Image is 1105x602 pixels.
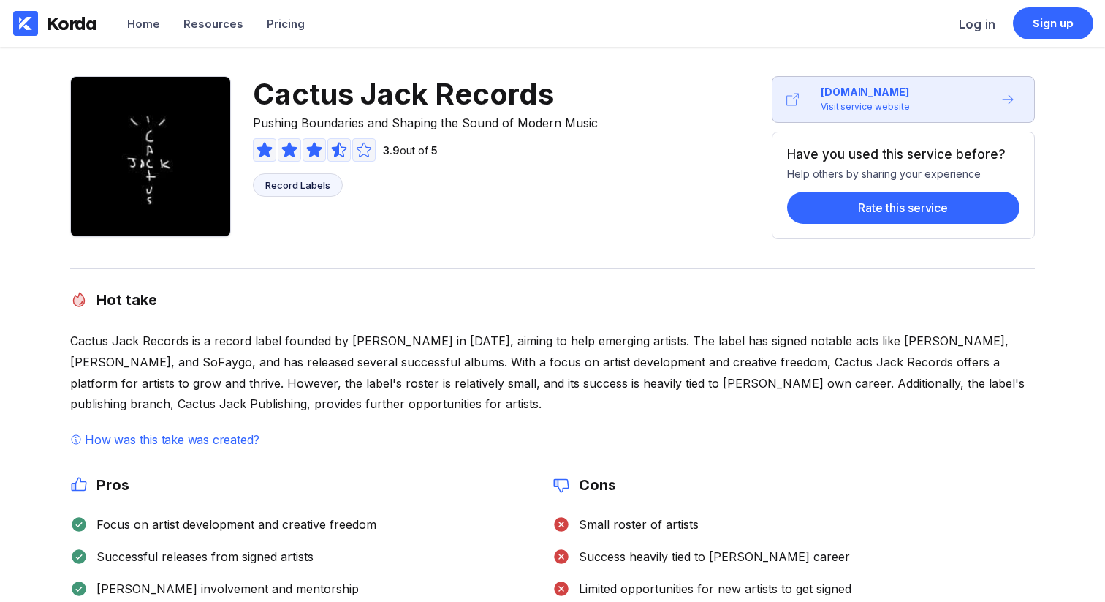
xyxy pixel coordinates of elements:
div: Help others by sharing your experience [787,162,1019,180]
div: Log in [959,17,995,31]
div: Sign up [1033,16,1074,31]
span: 5 [431,144,438,157]
div: Rate this service [858,200,948,215]
div: Successful releases from signed artists [88,549,314,564]
a: Record Labels [253,173,343,197]
div: Limited opportunities for new artists to get signed [570,582,851,596]
div: Home [127,17,160,31]
span: 3.9 [383,144,400,157]
a: Sign up [1013,7,1093,39]
h2: Pros [88,476,129,494]
div: Small roster of artists [570,517,699,532]
div: Have you used this service before? [787,147,1011,162]
h2: Cons [570,476,616,494]
div: Record Labels [265,179,330,191]
h2: Hot take [88,291,157,309]
button: [DOMAIN_NAME]Visit service website [772,76,1035,123]
div: How was this take was created? [82,432,262,447]
div: Success heavily tied to [PERSON_NAME] career [570,549,850,564]
a: Rate this service [787,180,1019,224]
div: Resources [183,17,243,31]
div: Korda [47,12,96,34]
div: [DOMAIN_NAME] [821,85,909,99]
div: Visit service website [821,99,910,114]
span: Cactus Jack Records [253,76,598,112]
div: Focus on artist development and creative freedom [88,517,376,532]
div: out of [377,144,438,157]
span: Pushing Boundaries and Shaping the Sound of Modern Music [253,112,598,131]
div: Pricing [267,17,305,31]
img: Cactus Jack Records [70,76,231,237]
div: Cactus Jack Records is a record label founded by [PERSON_NAME] in [DATE], aiming to help emerging... [70,331,1035,415]
div: [PERSON_NAME] involvement and mentorship [88,582,359,596]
